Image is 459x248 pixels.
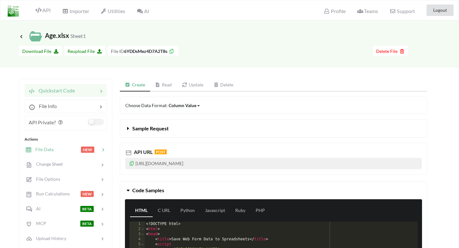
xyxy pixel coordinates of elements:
[111,48,124,54] span: File ID
[129,232,145,237] div: 3
[80,206,94,212] span: BETA
[32,206,40,211] span: AI
[29,30,42,43] img: /static/media/localFileIcon.23929a80.svg
[8,5,19,17] img: LogoIcon.png
[125,103,200,108] span: Choose Data Format:
[32,176,60,182] span: File Options
[251,204,270,217] a: PHP
[120,181,427,199] button: Code Samples
[35,7,51,13] span: API
[32,236,66,241] span: Upload History
[169,102,196,109] div: Column Value
[19,46,62,56] button: Download File
[25,136,107,142] div: Actions
[80,221,94,227] span: BETA
[129,237,145,242] div: 4
[357,8,378,14] span: Teams
[175,204,200,217] a: Python
[32,191,70,196] span: Run Calculations
[32,221,46,226] span: MCP
[129,227,145,232] div: 2
[200,204,230,217] a: Javascript
[68,48,102,54] span: Reupload File
[130,204,153,217] a: HTML
[120,79,150,91] a: Create
[150,79,177,91] a: Read
[29,119,56,125] span: API Private?
[177,79,208,91] a: Update
[19,32,86,39] span: Age.xlsx
[32,161,63,167] span: Change Sheet
[376,48,405,54] span: Delete File
[324,8,345,14] span: Profile
[125,158,422,169] p: [URL][DOMAIN_NAME]
[81,191,94,197] span: NEW
[137,8,149,14] span: AI
[208,79,239,91] a: Delete
[81,147,94,153] span: NEW
[390,9,415,14] span: Support
[124,48,167,54] b: 6YDDsMez4D7A2T8s
[153,204,175,217] a: C URL
[35,103,57,109] span: File Info
[132,125,169,131] span: Sample Request
[230,204,251,217] a: Ruby
[132,187,164,193] span: Code Samples
[373,46,408,56] button: Delete File
[133,149,153,155] span: API URL
[70,33,86,39] small: Sheet1
[426,4,454,16] button: Logout
[129,222,145,227] div: 1
[32,147,54,152] span: File Data
[101,8,125,14] span: Utilities
[35,87,75,93] span: Quickstart Code
[120,120,427,137] button: Sample Request
[155,150,167,154] span: POST
[64,46,105,56] button: Reupload File
[62,8,89,14] span: Importer
[129,242,145,247] div: 5
[22,48,59,54] span: Download File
